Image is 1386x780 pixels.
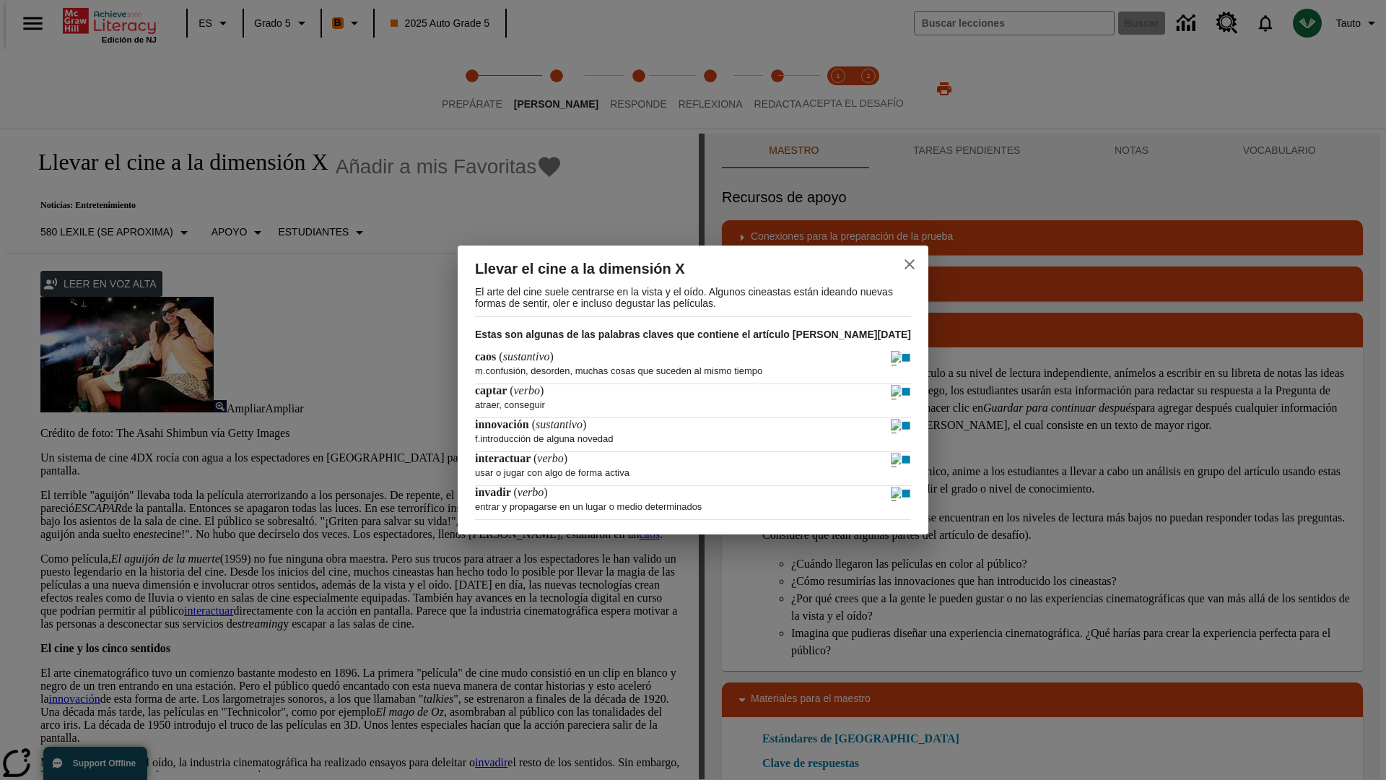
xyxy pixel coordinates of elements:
span: invadir [475,486,514,498]
img: Detener - caos [901,351,911,365]
p: atraer, conseguir [475,392,908,410]
span: verbo [513,384,539,396]
span: interactuar [475,452,533,464]
img: Reproducir - innovación [891,419,901,433]
span: verbo [518,486,544,498]
h4: ( ) [475,452,567,465]
p: confusión, desorden, muchas cosas que suceden al mismo tiempo [475,358,908,376]
img: Detener - captar [901,385,911,399]
img: Detener - invadir [901,487,911,501]
h2: Llevar el cine a la dimensión X [475,257,868,280]
span: captar [475,384,510,396]
img: Detener - interactuar [901,453,911,467]
h4: ( ) [475,418,586,431]
h3: Estas son algunas de las palabras claves que contiene el artículo [PERSON_NAME][DATE] [475,317,911,350]
p: El arte del cine suele centrarse en la vista y el oído. Algunos cineastas están ideando nuevas fo... [475,280,908,316]
p: usar o jugar con algo de forma activa [475,460,908,478]
span: innovación [475,418,532,430]
img: Reproducir - invadir [891,487,901,501]
span: sustantivo [536,418,583,430]
h4: ( ) [475,486,548,499]
img: Reproducir - caos [891,351,901,365]
span: f. [475,433,480,444]
button: close [892,247,927,282]
p: entrar y propagarse en un lugar o medio determinados [475,494,908,512]
h4: ( ) [475,384,544,397]
img: Reproducir - captar [891,385,901,399]
span: m. [475,365,485,376]
span: verbo [537,452,563,464]
span: caos [475,350,499,363]
span: sustantivo [503,350,550,363]
h4: ( ) [475,350,554,363]
p: introducción de alguna novedad [475,426,908,444]
img: Detener - innovación [901,419,911,433]
img: Reproducir - interactuar [891,453,901,467]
